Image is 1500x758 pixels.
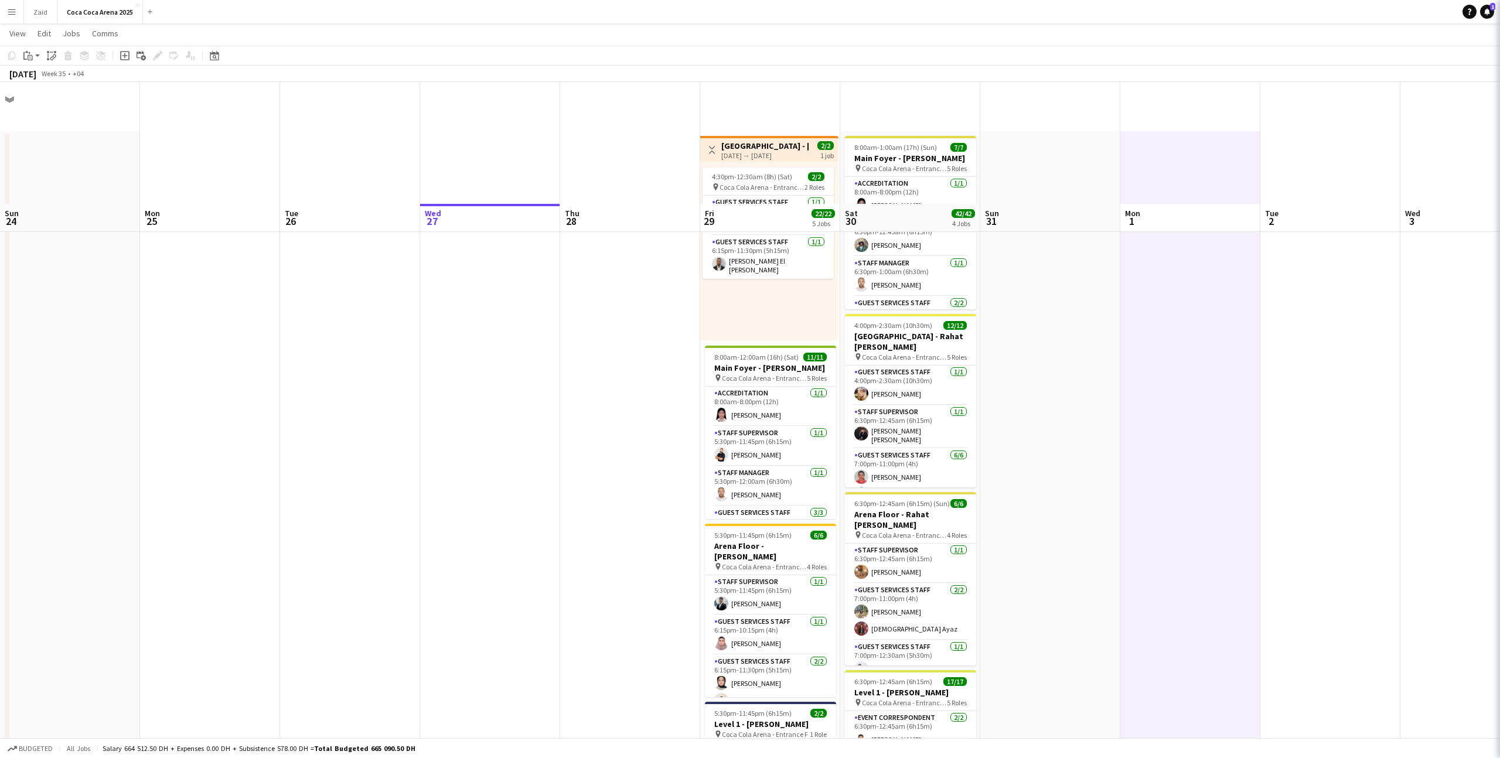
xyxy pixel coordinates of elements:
[843,214,858,228] span: 30
[845,208,858,218] span: Sat
[563,214,579,228] span: 28
[1123,214,1140,228] span: 1
[845,136,976,309] div: 8:00am-1:00am (17h) (Sun)7/7Main Foyer - [PERSON_NAME] Coca Cola Arena - Entrance F5 RolesAccredi...
[5,26,30,41] a: View
[985,208,999,218] span: Sun
[714,709,792,718] span: 5:30pm-11:45pm (6h15m)
[952,219,974,228] div: 4 Jobs
[1480,5,1494,19] a: 1
[983,214,999,228] span: 31
[703,214,714,228] span: 29
[845,257,976,296] app-card-role: Staff Manager1/16:30pm-1:00am (6h30m)[PERSON_NAME]
[33,26,56,41] a: Edit
[712,172,792,181] span: 4:30pm-12:30am (8h) (Sat)
[1263,214,1279,228] span: 2
[3,214,19,228] span: 24
[1403,214,1420,228] span: 3
[9,68,36,80] div: [DATE]
[714,353,799,361] span: 8:00am-12:00am (16h) (Sat)
[1490,3,1495,11] span: 1
[57,1,143,23] button: Coca Coca Arena 2025
[9,28,26,39] span: View
[721,151,809,160] div: [DATE] → [DATE]
[705,466,836,506] app-card-role: Staff Manager1/15:30pm-12:00am (6h30m)[PERSON_NAME]
[845,492,976,665] app-job-card: 6:30pm-12:45am (6h15m) (Sun)6/6Arena Floor - Rahat [PERSON_NAME] Coca Cola Arena - Entrance F4 Ro...
[705,655,836,712] app-card-role: Guest Services Staff2/26:15pm-11:30pm (5h15m)[PERSON_NAME][PERSON_NAME]
[705,506,836,580] app-card-role: Guest Services Staff3/36:15pm-10:15pm (4h)
[705,387,836,426] app-card-role: Accreditation1/18:00am-8:00pm (12h)[PERSON_NAME]
[39,69,68,78] span: Week 35
[705,426,836,466] app-card-role: Staff Supervisor1/15:30pm-11:45pm (6h15m)[PERSON_NAME]
[807,562,827,571] span: 4 Roles
[845,366,976,405] app-card-role: Guest Services Staff1/14:00pm-2:30am (10h30m)[PERSON_NAME]
[64,744,93,753] span: All jobs
[722,374,807,383] span: Coca Cola Arena - Entrance F
[24,1,57,23] button: Zaid
[5,208,19,218] span: Sun
[705,346,836,519] app-job-card: 8:00am-12:00am (16h) (Sat)11/11Main Foyer - [PERSON_NAME] Coca Cola Arena - Entrance F5 RolesAccr...
[565,208,579,218] span: Thu
[862,698,947,707] span: Coca Cola Arena - Entrance F
[705,615,836,655] app-card-role: Guest Services Staff1/16:15pm-10:15pm (4h)[PERSON_NAME]
[145,208,160,218] span: Mon
[854,499,950,508] span: 6:30pm-12:45am (6h15m) (Sun)
[950,143,967,152] span: 7/7
[721,141,809,151] h3: [GEOGRAPHIC_DATA] - [PERSON_NAME]
[705,208,714,218] span: Fri
[817,141,834,150] span: 2/2
[285,208,298,218] span: Tue
[703,168,834,279] app-job-card: 4:30pm-12:30am (8h) (Sat)2/2 Coca Cola Arena - Entrance F2 RolesGuest Services Staff1/14:30pm-12:...
[845,544,976,583] app-card-role: Staff Supervisor1/16:30pm-12:45am (6h15m)[PERSON_NAME]
[854,677,943,686] span: 6:30pm-12:45am (6h15m) (Sun)
[63,28,80,39] span: Jobs
[862,531,947,540] span: Coca Cola Arena - Entrance F
[722,562,807,571] span: Coca Cola Arena - Entrance F
[703,196,834,235] app-card-role: Guest Services Staff1/14:30pm-12:30am (8h)[PERSON_NAME]
[703,235,834,279] app-card-role: Guest Services Staff1/16:15pm-11:30pm (5h15m)[PERSON_NAME] El [PERSON_NAME]
[143,214,160,228] span: 25
[947,698,967,707] span: 5 Roles
[705,575,836,615] app-card-role: Staff Supervisor1/15:30pm-11:45pm (6h15m)[PERSON_NAME]
[705,719,836,729] h3: Level 1 - [PERSON_NAME]
[1265,208,1279,218] span: Tue
[812,209,835,218] span: 22/22
[947,353,967,361] span: 5 Roles
[952,209,975,218] span: 42/42
[808,172,824,181] span: 2/2
[845,177,976,217] app-card-role: Accreditation1/18:00am-8:00pm (12h)[PERSON_NAME]
[845,509,976,530] h3: Arena Floor - Rahat [PERSON_NAME]
[705,524,836,697] app-job-card: 5:30pm-11:45pm (6h15m)6/6Arena Floor - [PERSON_NAME] Coca Cola Arena - Entrance F4 RolesStaff Sup...
[425,208,441,218] span: Wed
[845,687,976,698] h3: Level 1 - [PERSON_NAME]
[947,164,967,173] span: 5 Roles
[943,677,967,686] span: 17/17
[845,640,976,680] app-card-role: Guest Services Staff1/17:00pm-12:30am (5h30m)[PERSON_NAME]
[810,730,827,739] span: 1 Role
[854,321,943,330] span: 4:00pm-2:30am (10h30m) (Sun)
[714,531,792,540] span: 5:30pm-11:45pm (6h15m)
[810,709,827,718] span: 2/2
[950,499,967,508] span: 6/6
[37,28,51,39] span: Edit
[862,164,947,173] span: Coca Cola Arena - Entrance F
[845,331,976,352] h3: [GEOGRAPHIC_DATA] - Rahat [PERSON_NAME]
[705,541,836,562] h3: Arena Floor - [PERSON_NAME]
[845,314,976,487] div: 4:00pm-2:30am (10h30m) (Sun)12/12[GEOGRAPHIC_DATA] - Rahat [PERSON_NAME] Coca Cola Arena - Entran...
[722,730,808,739] span: Coca Cola Arena - Entrance F
[87,26,123,41] a: Comms
[6,742,54,755] button: Budgeted
[92,28,118,39] span: Comms
[820,150,834,160] div: 1 job
[845,583,976,640] app-card-role: Guest Services Staff2/27:00pm-11:00pm (4h)[PERSON_NAME][DEMOGRAPHIC_DATA] Ayaz
[73,69,84,78] div: +04
[803,353,827,361] span: 11/11
[947,531,967,540] span: 4 Roles
[812,219,834,228] div: 5 Jobs
[845,405,976,449] app-card-role: Staff Supervisor1/16:30pm-12:45am (6h15m)[PERSON_NAME] [PERSON_NAME]
[1405,208,1420,218] span: Wed
[705,363,836,373] h3: Main Foyer - [PERSON_NAME]
[845,217,976,257] app-card-role: Staff Supervisor1/16:30pm-12:45am (6h15m)[PERSON_NAME]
